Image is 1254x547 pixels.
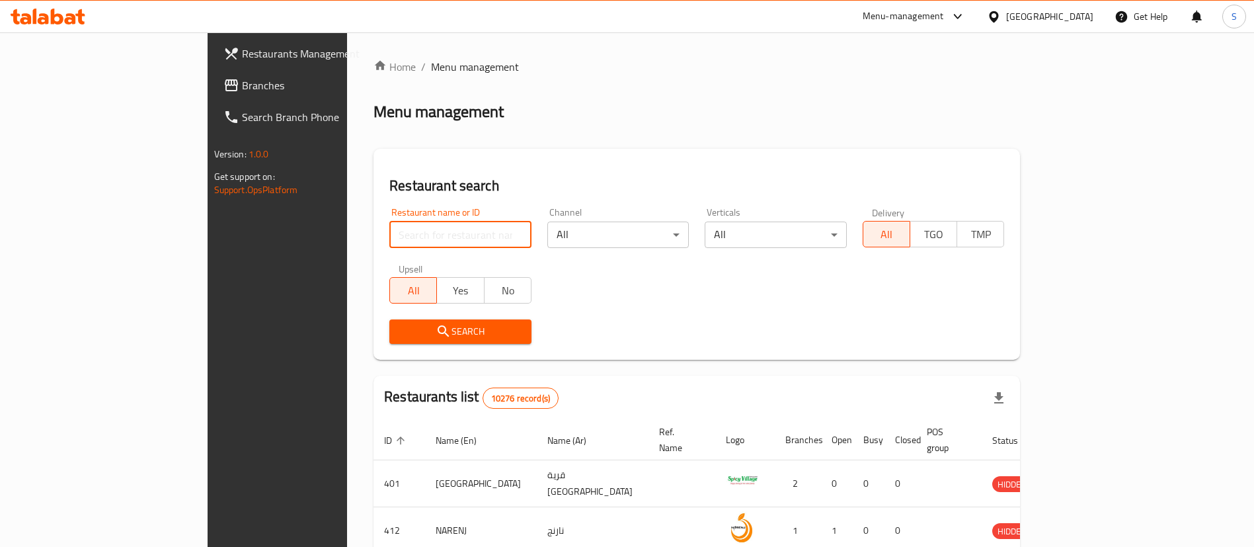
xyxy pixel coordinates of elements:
td: 0 [821,460,853,507]
div: Export file [983,382,1015,414]
span: All [395,281,432,300]
a: Support.OpsPlatform [214,181,298,198]
span: Branches [242,77,407,93]
span: Version: [214,146,247,163]
td: 0 [853,460,884,507]
td: [GEOGRAPHIC_DATA] [425,460,537,507]
nav: breadcrumb [373,59,1020,75]
span: Search Branch Phone [242,109,407,125]
span: Search [400,323,521,340]
button: Yes [436,277,484,304]
h2: Restaurants list [384,387,559,409]
div: [GEOGRAPHIC_DATA] [1006,9,1093,24]
input: Search for restaurant name or ID.. [389,222,531,248]
a: Search Branch Phone [213,101,417,133]
div: Menu-management [863,9,944,24]
th: Logo [715,420,775,460]
span: 10276 record(s) [483,392,558,405]
h2: Menu management [373,101,504,122]
div: All [547,222,689,248]
span: ID [384,433,409,448]
span: TGO [916,225,952,244]
td: 0 [884,460,916,507]
span: Yes [442,281,479,300]
button: Search [389,319,531,344]
button: TMP [957,221,1004,247]
span: Get support on: [214,168,275,185]
label: Upsell [399,264,423,273]
span: HIDDEN [992,477,1032,492]
span: 1.0.0 [249,146,269,163]
span: S [1232,9,1237,24]
th: Branches [775,420,821,460]
img: NARENJ [726,511,759,544]
button: All [863,221,910,247]
li: / [421,59,426,75]
th: Busy [853,420,884,460]
button: No [484,277,531,304]
span: Name (Ar) [547,433,604,448]
span: HIDDEN [992,524,1032,539]
span: Name (En) [436,433,494,448]
td: قرية [GEOGRAPHIC_DATA] [537,460,648,507]
th: Open [821,420,853,460]
span: No [490,281,526,300]
th: Closed [884,420,916,460]
img: Spicy Village [726,464,759,497]
a: Branches [213,69,417,101]
span: TMP [962,225,999,244]
label: Delivery [872,208,905,217]
span: POS group [927,424,966,456]
span: Ref. Name [659,424,699,456]
div: All [705,222,847,248]
div: Total records count [483,388,559,409]
td: 2 [775,460,821,507]
span: All [869,225,905,244]
a: Restaurants Management [213,38,417,69]
span: Status [992,433,1035,448]
span: Restaurants Management [242,46,407,62]
h2: Restaurant search [389,176,1004,196]
button: TGO [910,221,957,247]
span: Menu management [431,59,519,75]
button: All [389,277,437,304]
